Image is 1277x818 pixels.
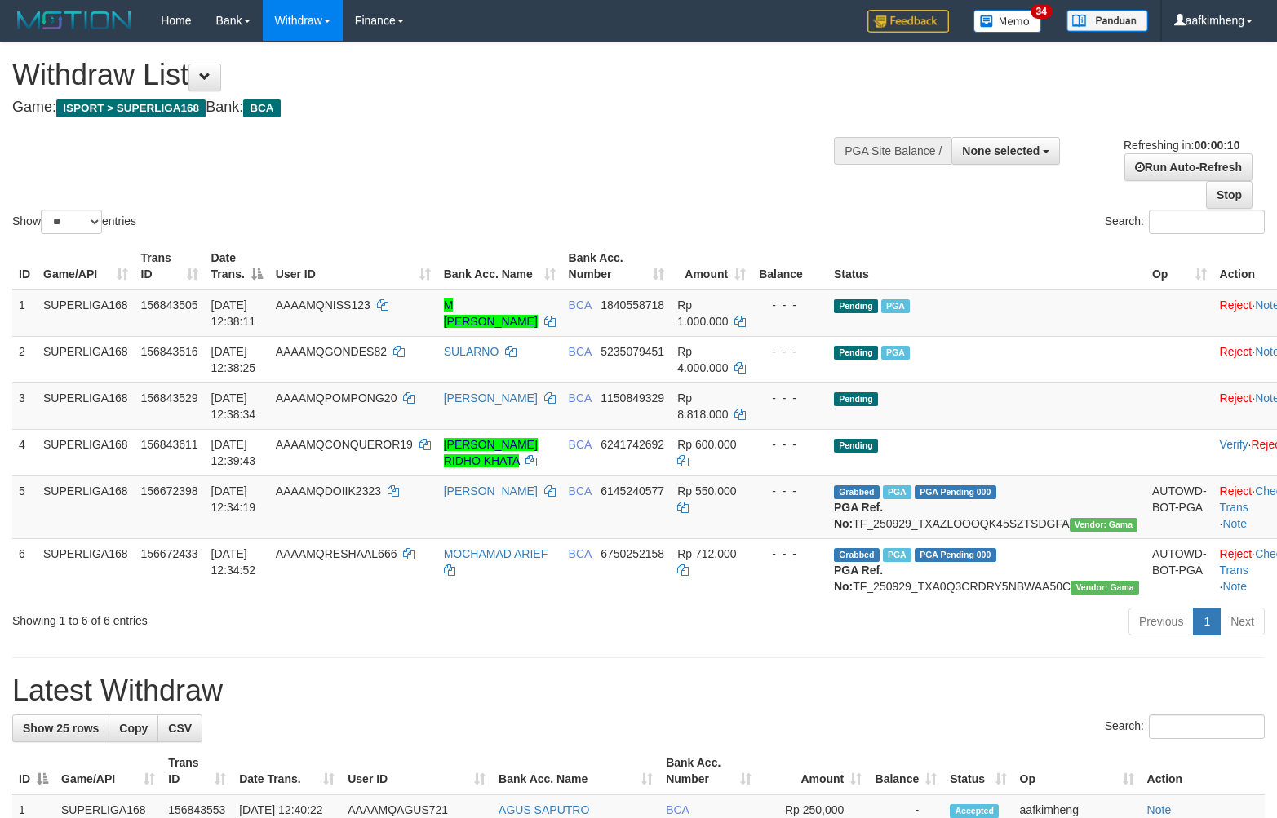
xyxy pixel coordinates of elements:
span: Pending [834,346,878,360]
a: Reject [1220,547,1253,560]
a: [PERSON_NAME] RIDHO KHATA [444,438,538,467]
th: Op: activate to sort column ascending [1013,748,1141,794]
span: Rp 600.000 [677,438,736,451]
th: Trans ID: activate to sort column ascending [135,243,205,290]
span: Vendor URL: https://trx31.1velocity.biz [1070,518,1138,532]
th: Bank Acc. Name: activate to sort column ascending [492,748,659,794]
input: Search: [1149,714,1265,739]
th: Bank Acc. Number: activate to sort column ascending [659,748,758,794]
span: Rp 1.000.000 [677,298,728,328]
span: Vendor URL: https://trx31.1velocity.biz [1071,581,1139,595]
th: Date Trans.: activate to sort column ascending [233,748,341,794]
th: Action [1141,748,1265,794]
span: [DATE] 12:38:34 [211,391,256,421]
span: [DATE] 12:38:11 [211,298,256,328]
div: PGA Site Balance / [834,137,951,165]
span: AAAAMQPOMPONG20 [276,391,397,405]
span: BCA [569,345,592,358]
a: Reject [1220,484,1253,497]
div: - - - [759,343,821,360]
span: Copy 5235079451 to clipboard [601,345,664,358]
span: 156672398 [141,484,198,497]
span: [DATE] 12:39:43 [211,438,256,467]
span: PGA Pending [915,548,996,562]
a: 1 [1193,608,1221,635]
span: Pending [834,392,878,406]
img: MOTION_logo.png [12,8,136,33]
span: AAAAMQCONQUEROR19 [276,438,413,451]
h1: Withdraw List [12,59,835,91]
span: 156672433 [141,547,198,560]
span: Marked by aafsoycanthlai [881,299,910,313]
span: Pending [834,439,878,453]
span: BCA [569,484,592,497]
img: Feedback.jpg [867,10,949,33]
th: Amount: activate to sort column ascending [671,243,752,290]
span: ISPORT > SUPERLIGA168 [56,99,206,117]
a: M [PERSON_NAME] [444,298,538,328]
input: Search: [1149,210,1265,234]
th: Balance: activate to sort column ascending [868,748,943,794]
span: Copy [119,722,148,735]
h4: Game: Bank: [12,99,835,116]
a: SULARNO [444,345,499,358]
td: AUTOWD-BOT-PGA [1146,538,1213,601]
b: PGA Ref. No: [834,501,883,530]
label: Search: [1105,210,1265,234]
span: AAAAMQNISS123 [276,298,370,312]
strong: 00:00:10 [1194,139,1239,152]
span: BCA [569,438,592,451]
span: [DATE] 12:38:25 [211,345,256,374]
td: SUPERLIGA168 [37,336,135,382]
span: BCA [569,547,592,560]
span: BCA [243,99,280,117]
a: Copy [109,714,158,742]
span: None selected [962,144,1040,157]
span: Rp 550.000 [677,484,736,497]
span: 156843529 [141,391,198,405]
a: Previous [1128,608,1194,635]
span: [DATE] 12:34:19 [211,484,256,514]
th: Bank Acc. Number: activate to sort column ascending [562,243,672,290]
th: Status [827,243,1146,290]
a: Reject [1220,391,1253,405]
span: 156843505 [141,298,198,312]
span: Pending [834,299,878,313]
th: Op: activate to sort column ascending [1146,243,1213,290]
td: 2 [12,336,37,382]
td: SUPERLIGA168 [37,475,135,538]
a: MOCHAMAD ARIEF [444,547,548,560]
td: TF_250929_TXA0Q3CRDRY5NBWAA50C [827,538,1146,601]
span: PGA Pending [915,485,996,499]
td: AUTOWD-BOT-PGA [1146,475,1213,538]
th: Trans ID: activate to sort column ascending [162,748,233,794]
div: - - - [759,390,821,406]
th: Status: activate to sort column ascending [943,748,1013,794]
span: Grabbed [834,485,880,499]
span: Copy 6241742692 to clipboard [601,438,664,451]
span: Marked by aafsoycanthlai [883,548,911,562]
td: 6 [12,538,37,601]
td: SUPERLIGA168 [37,290,135,337]
a: Note [1222,580,1247,593]
th: Bank Acc. Name: activate to sort column ascending [437,243,562,290]
th: ID: activate to sort column descending [12,748,55,794]
span: AAAAMQRESHAAL666 [276,547,397,560]
span: BCA [666,803,689,816]
span: [DATE] 12:34:52 [211,547,256,577]
select: Showentries [41,210,102,234]
a: [PERSON_NAME] [444,391,538,405]
span: Copy 1150849329 to clipboard [601,391,664,405]
a: Reject [1220,298,1253,312]
span: BCA [569,391,592,405]
a: Note [1222,517,1247,530]
span: Copy 6750252158 to clipboard [601,547,664,560]
span: Show 25 rows [23,722,99,735]
td: TF_250929_TXAZLOOOQK45SZTSDGFA [827,475,1146,538]
a: Verify [1220,438,1248,451]
span: AAAAMQGONDES82 [276,345,387,358]
th: Date Trans.: activate to sort column descending [205,243,269,290]
td: 5 [12,475,37,538]
a: [PERSON_NAME] [444,484,538,497]
span: Marked by aafsoycanthlai [883,485,911,499]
